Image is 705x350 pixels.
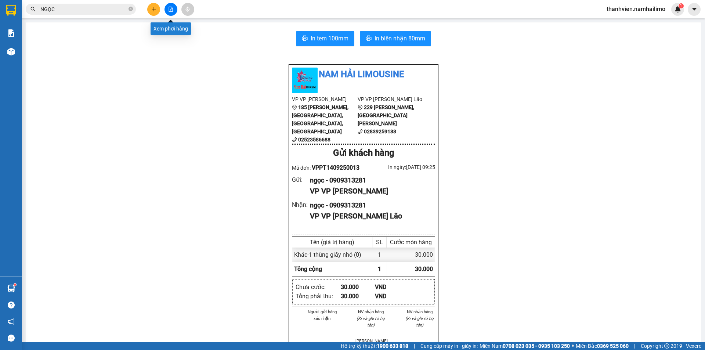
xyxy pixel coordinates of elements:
div: 30.000 [341,292,375,301]
span: printer [302,35,308,42]
div: ngọc - 0909313281 [310,200,429,210]
input: Tìm tên, số ĐT hoặc mã đơn [40,5,127,13]
li: VP VP [PERSON_NAME] Lão [358,95,423,103]
span: 30.000 [415,266,433,273]
span: close-circle [129,6,133,13]
span: plus [151,7,156,12]
div: Tổng phải thu : [296,292,341,301]
span: 1 [378,266,381,273]
sup: 1 [679,3,684,8]
li: Nam Hải Limousine [292,68,435,82]
img: solution-icon [7,29,15,37]
div: Tên (giá trị hàng) [294,239,370,246]
button: aim [181,3,194,16]
img: logo-vxr [6,5,16,16]
button: printerIn tem 100mm [296,31,354,46]
span: file-add [168,7,173,12]
li: NV nhận hàng [355,308,387,315]
span: VPPT1409250013 [312,164,359,171]
li: Người gửi hàng xác nhận [307,308,338,322]
span: In biên nhận 80mm [375,34,425,43]
div: VND [375,282,409,292]
span: Khác - 1 thùng giấy nhỏ (0) [294,251,361,258]
strong: 0708 023 035 - 0935 103 250 [503,343,570,349]
button: caret-down [688,3,701,16]
img: warehouse-icon [7,285,15,292]
span: environment [292,105,297,110]
span: In tem 100mm [311,34,348,43]
div: SL [374,239,385,246]
button: plus [147,3,160,16]
b: 02839259188 [364,129,396,134]
span: ⚪️ [572,344,574,347]
div: In ngày: [DATE] 09:25 [364,163,435,171]
div: Nhận : [292,200,310,209]
li: [PERSON_NAME] [355,338,387,344]
img: logo.jpg [292,68,318,93]
span: aim [185,7,190,12]
span: close-circle [129,7,133,11]
span: phone [292,137,297,142]
span: Miền Bắc [576,342,629,350]
span: message [8,335,15,342]
strong: 0369 525 060 [597,343,629,349]
span: phone [358,129,363,134]
b: 185 [PERSON_NAME], [GEOGRAPHIC_DATA], [GEOGRAPHIC_DATA], [GEOGRAPHIC_DATA] [292,104,348,134]
span: question-circle [8,302,15,308]
li: NV nhận hàng [404,308,435,315]
i: (Kí và ghi rõ họ tên) [405,316,434,328]
img: warehouse-icon [7,48,15,55]
b: 229 [PERSON_NAME], [GEOGRAPHIC_DATA][PERSON_NAME] [358,104,414,126]
div: Gửi : [292,175,310,184]
div: 30.000 [341,282,375,292]
div: VND [375,292,409,301]
span: Hỗ trợ kỹ thuật: [341,342,408,350]
b: 02523586688 [298,137,330,142]
div: ngọc - 0909313281 [310,175,429,185]
strong: 1900 633 818 [377,343,408,349]
div: Gửi khách hàng [292,146,435,160]
div: VP VP [PERSON_NAME] [310,185,429,197]
span: Miền Nam [480,342,570,350]
span: Cung cấp máy in - giấy in: [420,342,478,350]
span: | [414,342,415,350]
span: thanhvien.namhailimo [601,4,671,14]
span: environment [358,105,363,110]
sup: 1 [14,284,16,286]
div: Chưa cước : [296,282,341,292]
div: Cước món hàng [389,239,433,246]
div: Mã đơn: [292,163,364,172]
button: file-add [164,3,177,16]
img: icon-new-feature [675,6,681,12]
li: VP VP [PERSON_NAME] [292,95,358,103]
span: copyright [664,343,669,349]
span: | [634,342,635,350]
span: Tổng cộng [294,266,322,273]
span: 1 [680,3,682,8]
span: notification [8,318,15,325]
button: printerIn biên nhận 80mm [360,31,431,46]
div: VP VP [PERSON_NAME] Lão [310,210,429,222]
span: caret-down [691,6,698,12]
i: (Kí và ghi rõ họ tên) [357,316,385,328]
span: search [30,7,36,12]
div: 1 [372,248,387,262]
span: printer [366,35,372,42]
div: 30.000 [387,248,435,262]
